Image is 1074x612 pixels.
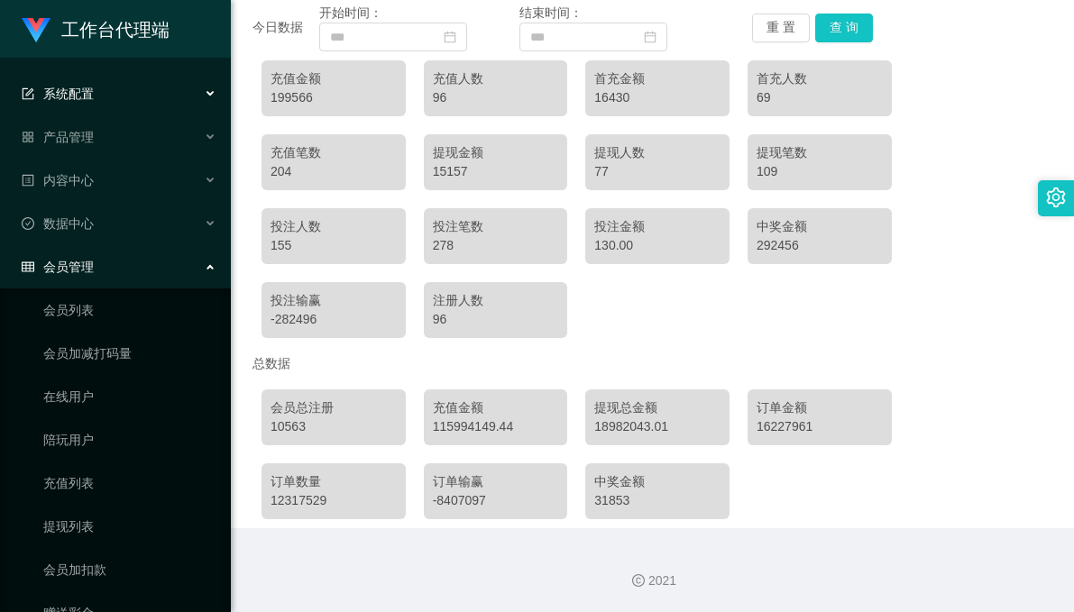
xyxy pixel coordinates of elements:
[271,236,397,255] div: 155
[757,143,883,162] div: 提现笔数
[61,1,170,59] h1: 工作台代理端
[632,574,645,587] i: 图标: copyright
[271,398,397,417] div: 会员总注册
[519,5,583,20] span: 结束时间：
[594,88,721,107] div: 16430
[271,291,397,310] div: 投注输赢
[433,88,559,107] div: 96
[594,491,721,510] div: 31853
[22,131,34,143] i: 图标: appstore-o
[433,472,559,491] div: 订单输赢
[271,417,397,436] div: 10563
[1046,187,1066,207] i: 图标: setting
[433,143,559,162] div: 提现金额
[252,18,319,37] div: 今日数据
[757,417,883,436] div: 16227961
[22,87,34,100] i: 图标: form
[433,217,559,236] div: 投注笔数
[22,174,34,187] i: 图标: profile
[22,87,94,101] span: 系统配置
[644,31,656,43] i: 图标: calendar
[43,552,216,588] a: 会员加扣款
[271,310,397,329] div: -282496
[815,14,873,42] button: 查 询
[757,162,883,181] div: 109
[594,69,721,88] div: 首充金额
[271,217,397,236] div: 投注人数
[22,260,34,273] i: 图标: table
[757,236,883,255] div: 292456
[22,216,94,231] span: 数据中心
[43,379,216,415] a: 在线用户
[433,162,559,181] div: 15157
[22,22,170,36] a: 工作台代理端
[757,88,883,107] div: 69
[757,398,883,417] div: 订单金额
[594,217,721,236] div: 投注金额
[245,571,1060,590] div: 2021
[594,162,721,181] div: 77
[433,69,559,88] div: 充值人数
[22,217,34,230] i: 图标: check-circle-o
[433,291,559,310] div: 注册人数
[594,236,721,255] div: 130.00
[22,18,50,43] img: logo.9652507e.png
[433,236,559,255] div: 278
[22,260,94,274] span: 会员管理
[43,465,216,501] a: 充值列表
[271,472,397,491] div: 订单数量
[319,5,382,20] span: 开始时间：
[757,217,883,236] div: 中奖金额
[757,69,883,88] div: 首充人数
[43,292,216,328] a: 会员列表
[271,491,397,510] div: 12317529
[271,88,397,107] div: 199566
[252,347,1052,380] div: 总数据
[43,335,216,371] a: 会员加减打码量
[752,14,810,42] button: 重 置
[271,143,397,162] div: 充值笔数
[433,398,559,417] div: 充值金额
[594,417,721,436] div: 18982043.01
[433,417,559,436] div: 115994149.44
[444,31,456,43] i: 图标: calendar
[43,508,216,544] a: 提现列表
[433,310,559,329] div: 96
[433,491,559,510] div: -8407097
[271,162,397,181] div: 204
[22,173,94,187] span: 内容中心
[271,69,397,88] div: 充值金额
[22,130,94,144] span: 产品管理
[594,398,721,417] div: 提现总金额
[594,472,721,491] div: 中奖金额
[43,422,216,458] a: 陪玩用户
[594,143,721,162] div: 提现人数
